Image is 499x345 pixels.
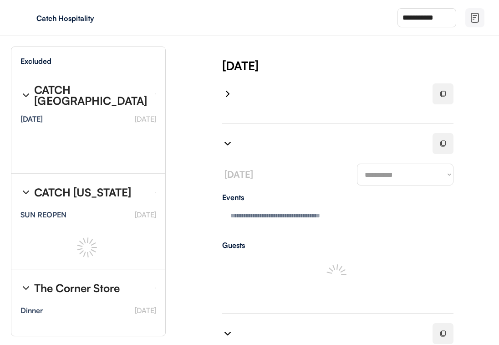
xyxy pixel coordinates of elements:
img: chevron-right%20%281%29.svg [222,88,233,99]
div: Excluded [20,57,51,65]
img: chevron-right%20%281%29.svg [222,138,233,149]
div: [DATE] [222,57,499,74]
div: SUN REOPEN [20,211,66,218]
img: yH5BAEAAAAALAAAAAABAAEAAAIBRAA7 [18,10,33,25]
img: chevron-right%20%281%29.svg [20,90,31,101]
font: [DATE] [135,306,156,315]
div: Events [222,194,453,201]
div: The Corner Store [34,283,120,294]
font: [DATE] [224,169,253,180]
div: Catch Hospitality [36,15,151,22]
font: [DATE] [135,210,156,219]
div: CATCH [GEOGRAPHIC_DATA] [34,84,148,106]
div: CATCH [US_STATE] [34,187,131,198]
img: chevron-right%20%281%29.svg [222,328,233,339]
font: [DATE] [135,114,156,124]
div: [DATE] [20,115,43,123]
img: file-02.svg [469,12,480,23]
div: Guests [222,242,453,249]
img: chevron-right%20%281%29.svg [20,283,31,294]
div: Dinner [20,307,43,314]
img: chevron-right%20%281%29.svg [20,187,31,198]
